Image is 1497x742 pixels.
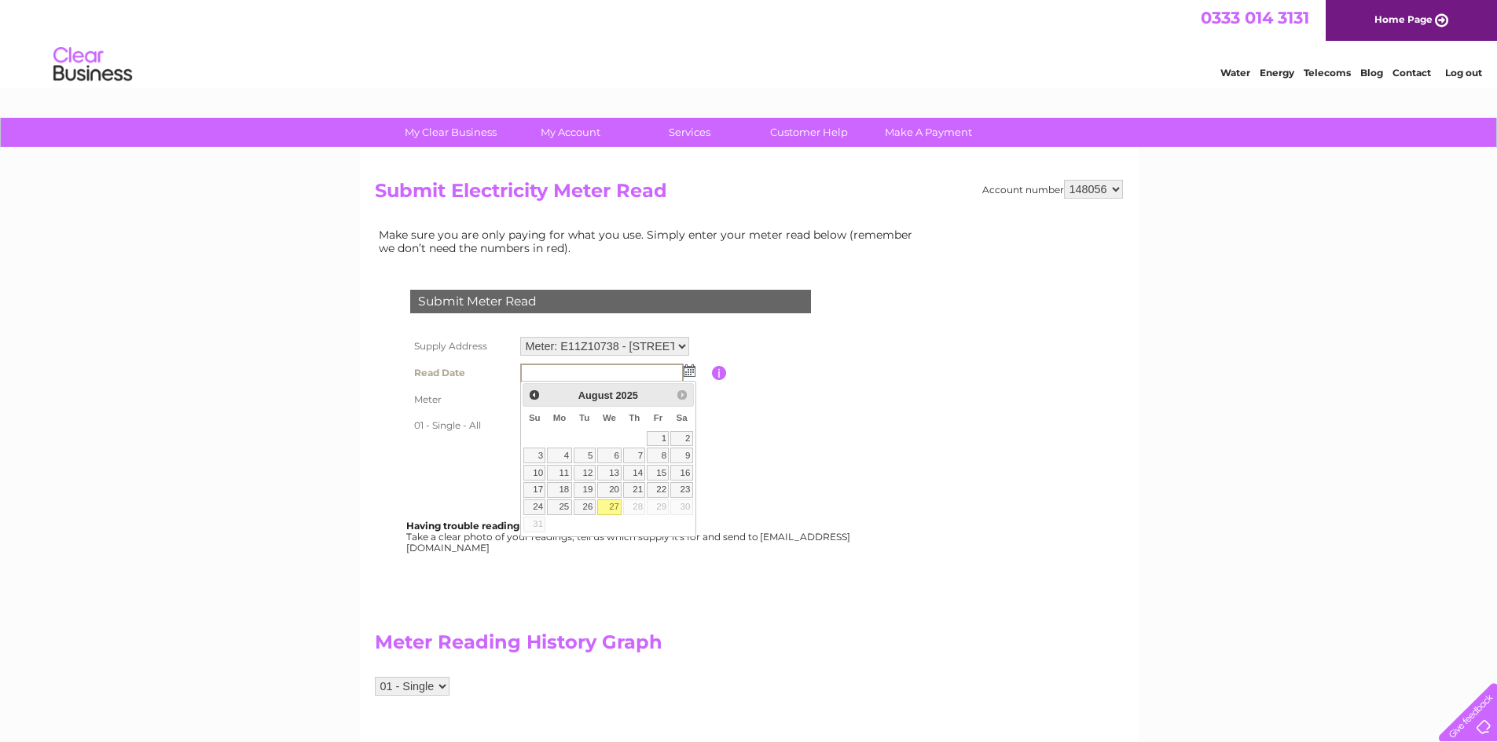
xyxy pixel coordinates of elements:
[378,9,1121,76] div: Clear Business is a trading name of Verastar Limited (registered in [GEOGRAPHIC_DATA] No. 3667643...
[406,360,516,386] th: Read Date
[406,333,516,360] th: Supply Address
[623,482,645,498] a: 21
[523,465,545,481] a: 10
[647,448,669,463] a: 8
[505,118,635,147] a: My Account
[1392,67,1431,79] a: Contact
[553,413,567,422] span: Monday
[982,180,1123,199] div: Account number
[1445,67,1482,79] a: Log out
[574,465,596,481] a: 12
[53,41,133,89] img: logo.png
[406,521,853,553] div: Take a clear photo of your readings, tell us which supply it's for and send to [EMAIL_ADDRESS][DO...
[597,482,622,498] a: 20
[1260,67,1294,79] a: Energy
[670,482,692,498] a: 23
[523,482,545,498] a: 17
[375,631,925,661] h2: Meter Reading History Graph
[647,482,669,498] a: 22
[547,448,571,463] a: 4
[677,413,688,422] span: Saturday
[574,499,596,515] a: 26
[1304,67,1351,79] a: Telecoms
[623,465,645,481] a: 14
[654,413,663,422] span: Friday
[623,448,645,463] a: 7
[547,499,571,515] a: 25
[647,465,669,481] a: 15
[516,438,712,468] td: Are you sure the read you have entered is correct?
[406,413,516,438] th: 01 - Single - All
[647,431,669,447] a: 1
[1201,8,1309,27] a: 0333 014 3131
[574,448,596,463] a: 5
[375,225,925,258] td: Make sure you are only paying for what you use. Simply enter your meter read below (remember we d...
[547,482,571,498] a: 18
[670,448,692,463] a: 9
[1360,67,1383,79] a: Blog
[670,431,692,447] a: 2
[578,389,613,401] span: August
[1220,67,1250,79] a: Water
[597,499,622,515] a: 27
[528,389,541,401] span: Prev
[547,465,571,481] a: 11
[615,389,637,401] span: 2025
[744,118,874,147] a: Customer Help
[574,482,596,498] a: 19
[625,118,754,147] a: Services
[670,465,692,481] a: 16
[525,386,543,404] a: Prev
[406,386,516,413] th: Meter
[523,448,545,463] a: 3
[406,520,582,532] b: Having trouble reading your meter?
[684,364,695,377] img: ...
[523,499,545,515] a: 24
[597,448,622,463] a: 6
[597,465,622,481] a: 13
[629,413,640,422] span: Thursday
[712,366,727,380] input: Information
[375,180,1123,210] h2: Submit Electricity Meter Read
[529,413,541,422] span: Sunday
[603,413,616,422] span: Wednesday
[386,118,516,147] a: My Clear Business
[410,290,811,313] div: Submit Meter Read
[864,118,993,147] a: Make A Payment
[579,413,589,422] span: Tuesday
